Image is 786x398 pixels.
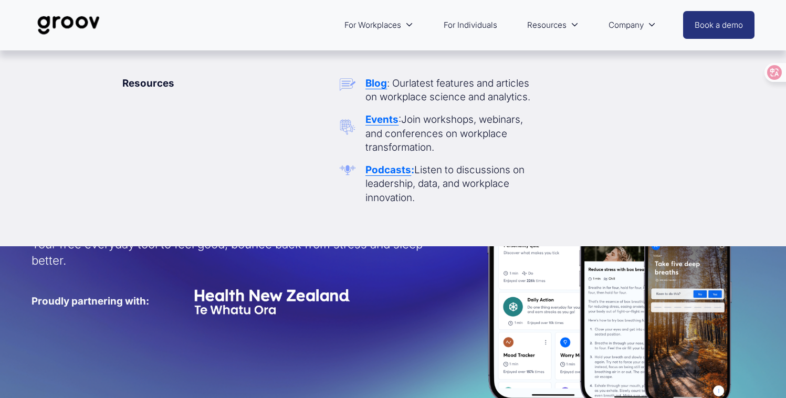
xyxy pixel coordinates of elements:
[365,164,411,176] a: Podcasts
[609,18,644,32] span: Company
[32,8,106,43] img: Groov | Workplace Science Platform | Unlock Performance | Drive Results
[603,13,661,37] a: folder dropdown
[438,13,502,37] a: For Individuals
[365,163,542,205] p: Listen to discussions on leadership, data, and workplace innovation.
[122,77,174,89] strong: Resources
[365,77,387,89] a: Blog
[344,18,401,32] span: For Workplaces
[387,77,409,89] span: : Our
[527,18,567,32] span: Resources
[339,13,418,37] a: folder dropdown
[522,13,584,37] a: folder dropdown
[683,11,754,39] a: Book a demo
[399,113,401,125] span: :
[365,113,542,154] p: Join workshops, webinars, and conferences on workplace transformation.
[411,164,414,176] strong: :
[365,113,399,125] a: Events
[365,77,542,104] p: latest features and articles on workplace science and analytics.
